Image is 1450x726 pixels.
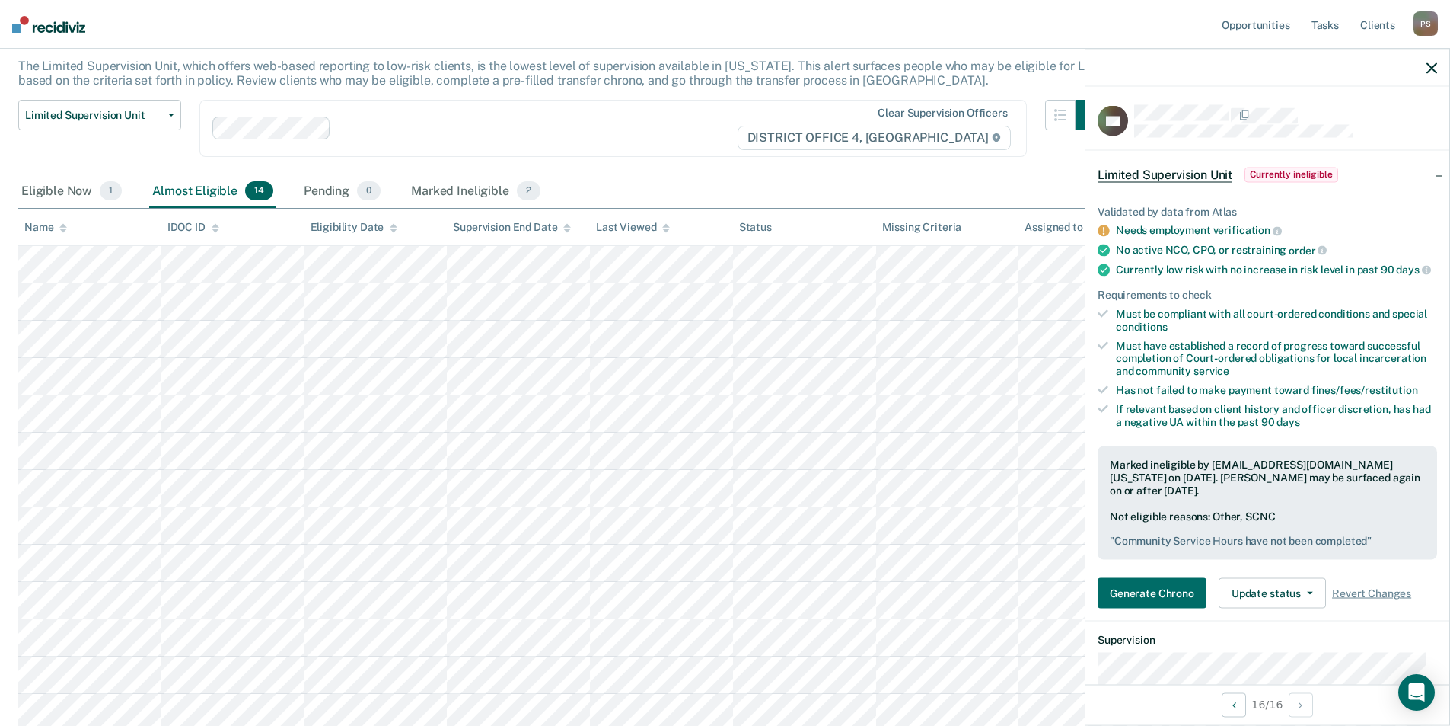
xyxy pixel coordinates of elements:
[408,175,543,209] div: Marked Ineligible
[453,221,571,234] div: Supervision End Date
[1110,510,1425,548] div: Not eligible reasons: Other, SCNC
[1098,205,1437,218] div: Validated by data from Atlas
[1025,221,1096,234] div: Assigned to
[882,221,962,234] div: Missing Criteria
[739,221,772,234] div: Status
[1116,384,1437,397] div: Has not failed to make payment toward
[1219,578,1326,609] button: Update status
[1116,224,1437,238] div: Needs employment verification
[1193,365,1229,377] span: service
[1116,263,1437,277] div: Currently low risk with no increase in risk level in past 90
[12,16,85,33] img: Recidiviz
[18,175,125,209] div: Eligible Now
[1116,339,1437,377] div: Must have established a record of progress toward successful completion of Court-ordered obligati...
[245,181,273,201] span: 14
[1098,578,1213,609] a: Navigate to form link
[1222,692,1246,717] button: Previous Opportunity
[1085,150,1449,199] div: Limited Supervision UnitCurrently ineligible
[1289,244,1327,256] span: order
[1332,587,1411,600] span: Revert Changes
[1098,167,1232,182] span: Limited Supervision Unit
[1110,535,1425,548] pre: " Community Service Hours have not been completed "
[1098,634,1437,647] dt: Supervision
[357,181,381,201] span: 0
[1116,308,1437,334] div: Must be compliant with all court-ordered conditions and special conditions
[100,181,122,201] span: 1
[1244,167,1338,182] span: Currently ineligible
[878,107,1007,120] div: Clear supervision officers
[596,221,670,234] div: Last Viewed
[149,175,276,209] div: Almost Eligible
[1085,684,1449,724] div: 16 / 16
[517,181,540,201] span: 2
[18,59,1101,88] p: The Limited Supervision Unit, which offers web-based reporting to low-risk clients, is the lowest...
[1098,289,1437,302] div: Requirements to check
[1098,578,1206,609] button: Generate Chrono
[1413,11,1438,36] div: P S
[1276,415,1299,427] span: days
[25,109,162,122] span: Limited Supervision Unit
[1289,692,1313,717] button: Next Opportunity
[24,221,67,234] div: Name
[1311,384,1418,396] span: fines/fees/restitution
[1110,459,1425,497] div: Marked ineligible by [EMAIL_ADDRESS][DOMAIN_NAME][US_STATE] on [DATE]. [PERSON_NAME] may be surfa...
[311,221,398,234] div: Eligibility Date
[301,175,384,209] div: Pending
[1396,264,1430,276] span: days
[1116,244,1437,257] div: No active NCO, CPO, or restraining
[1398,674,1435,711] div: Open Intercom Messenger
[738,126,1011,150] span: DISTRICT OFFICE 4, [GEOGRAPHIC_DATA]
[1116,402,1437,428] div: If relevant based on client history and officer discretion, has had a negative UA within the past 90
[167,221,219,234] div: IDOC ID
